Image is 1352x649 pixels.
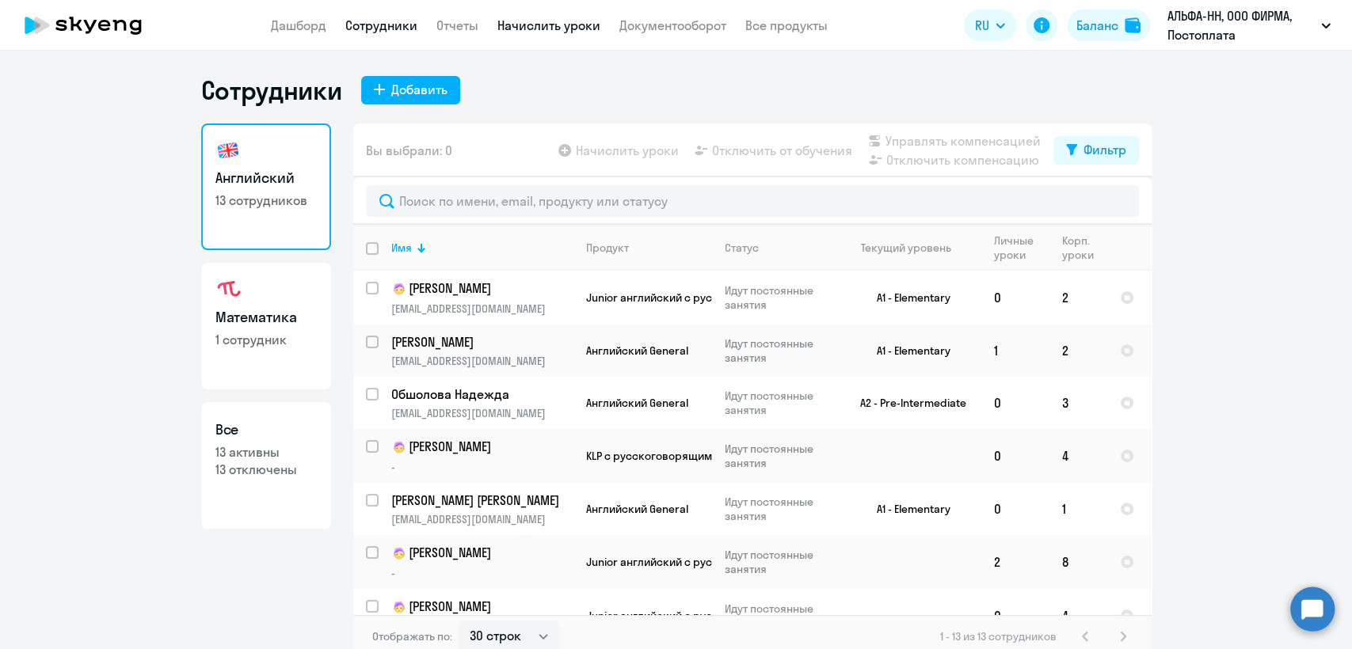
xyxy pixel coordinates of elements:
p: 13 отключены [215,461,317,478]
p: Идут постоянные занятия [725,336,833,365]
td: 3 [1049,377,1107,429]
a: child[PERSON_NAME] [391,279,573,298]
div: Статус [725,241,833,255]
h3: Английский [215,168,317,188]
div: Личные уроки [994,233,1049,262]
span: RU [975,16,989,35]
span: Английский General [586,396,688,410]
a: Начислить уроки [497,17,600,33]
p: Идут постоянные занятия [725,602,833,630]
div: Добавить [391,80,447,99]
span: Английский General [586,343,688,358]
button: АЛЬФА-НН, ООО ФИРМА, Постоплата [1160,6,1339,44]
button: Добавить [361,76,460,104]
p: АЛЬФА-НН, ООО ФИРМА, Постоплата [1167,6,1315,44]
div: Корп. уроки [1062,233,1106,262]
td: 2 [1049,324,1107,377]
p: [EMAIL_ADDRESS][DOMAIN_NAME] [391,302,573,316]
button: RU [964,9,1016,41]
p: [PERSON_NAME] [PERSON_NAME] [391,491,570,509]
a: child[PERSON_NAME] [391,598,573,617]
p: - [391,566,573,580]
h1: Сотрудники [201,74,342,106]
img: child [391,545,407,561]
a: Все13 активны13 отключены [201,402,331,529]
td: A1 - Elementary [834,324,981,377]
img: child [391,281,407,297]
td: 2 [981,535,1049,589]
p: [EMAIL_ADDRESS][DOMAIN_NAME] [391,512,573,526]
td: A1 - Elementary [834,483,981,535]
h3: Все [215,419,317,440]
div: Имя [391,241,573,255]
a: Математика1 сотрудник [201,263,331,389]
td: A1 - Elementary [834,271,981,324]
span: Вы выбрали: 0 [366,141,452,160]
p: [PERSON_NAME] [391,279,570,298]
a: Сотрудники [345,17,417,33]
span: Junior английский с русскоговорящим преподавателем [586,555,884,569]
img: balance [1125,17,1141,33]
span: Английский General [586,502,688,516]
p: 13 активны [215,443,317,461]
a: child[PERSON_NAME] [391,438,573,457]
p: [PERSON_NAME] [391,598,570,617]
a: child[PERSON_NAME] [391,544,573,563]
p: Идут постоянные занятия [725,389,833,417]
div: Статус [725,241,759,255]
p: Идут постоянные занятия [725,548,833,576]
p: [EMAIL_ADDRESS][DOMAIN_NAME] [391,406,573,420]
a: Английский13 сотрудников [201,123,331,250]
p: [EMAIL_ADDRESS][DOMAIN_NAME] [391,354,573,368]
div: Продукт [586,241,629,255]
div: Текущий уровень [861,241,951,255]
td: 1 [1049,483,1107,535]
div: Фильтр [1084,140,1126,159]
span: Junior английский с русскоговорящим преподавателем [586,609,884,623]
a: Обшолова Надежда [391,385,573,403]
p: Идут постоянные занятия [725,283,833,312]
td: 2 [1049,271,1107,324]
span: 1 - 13 из 13 сотрудников [940,629,1057,643]
div: Личные уроки [994,233,1034,262]
div: Текущий уровень [847,241,981,255]
button: Фильтр [1053,136,1139,165]
span: Отображать по: [372,629,452,643]
td: 0 [981,377,1049,429]
div: Продукт [586,241,711,255]
img: child [391,439,407,455]
td: 1 [981,324,1049,377]
p: [PERSON_NAME] [391,333,570,351]
td: 4 [1049,589,1107,643]
img: math [215,277,241,302]
p: 1 сотрудник [215,331,317,348]
div: Имя [391,241,412,255]
p: - [391,460,573,474]
td: 0 [981,483,1049,535]
h3: Математика [215,307,317,328]
div: Баланс [1076,16,1118,35]
img: english [215,138,241,163]
input: Поиск по имени, email, продукту или статусу [366,185,1139,217]
td: 0 [981,429,1049,483]
a: [PERSON_NAME] [391,333,573,351]
p: [PERSON_NAME] [391,438,570,457]
a: Документооборот [619,17,726,33]
td: 8 [1049,535,1107,589]
div: Корп. уроки [1062,233,1094,262]
p: [PERSON_NAME] [391,544,570,563]
td: A2 - Pre-Intermediate [834,377,981,429]
td: 0 [981,589,1049,643]
a: Все продукты [745,17,828,33]
img: child [391,599,407,615]
td: 4 [1049,429,1107,483]
p: Обшолова Надежда [391,385,570,403]
a: [PERSON_NAME] [PERSON_NAME] [391,491,573,509]
p: Идут постоянные занятия [725,495,833,523]
p: Идут постоянные занятия [725,442,833,470]
p: 13 сотрудников [215,192,317,209]
a: Отчеты [436,17,478,33]
button: Балансbalance [1067,9,1150,41]
span: KLP с русскоговорящим преподавателем [586,449,804,463]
